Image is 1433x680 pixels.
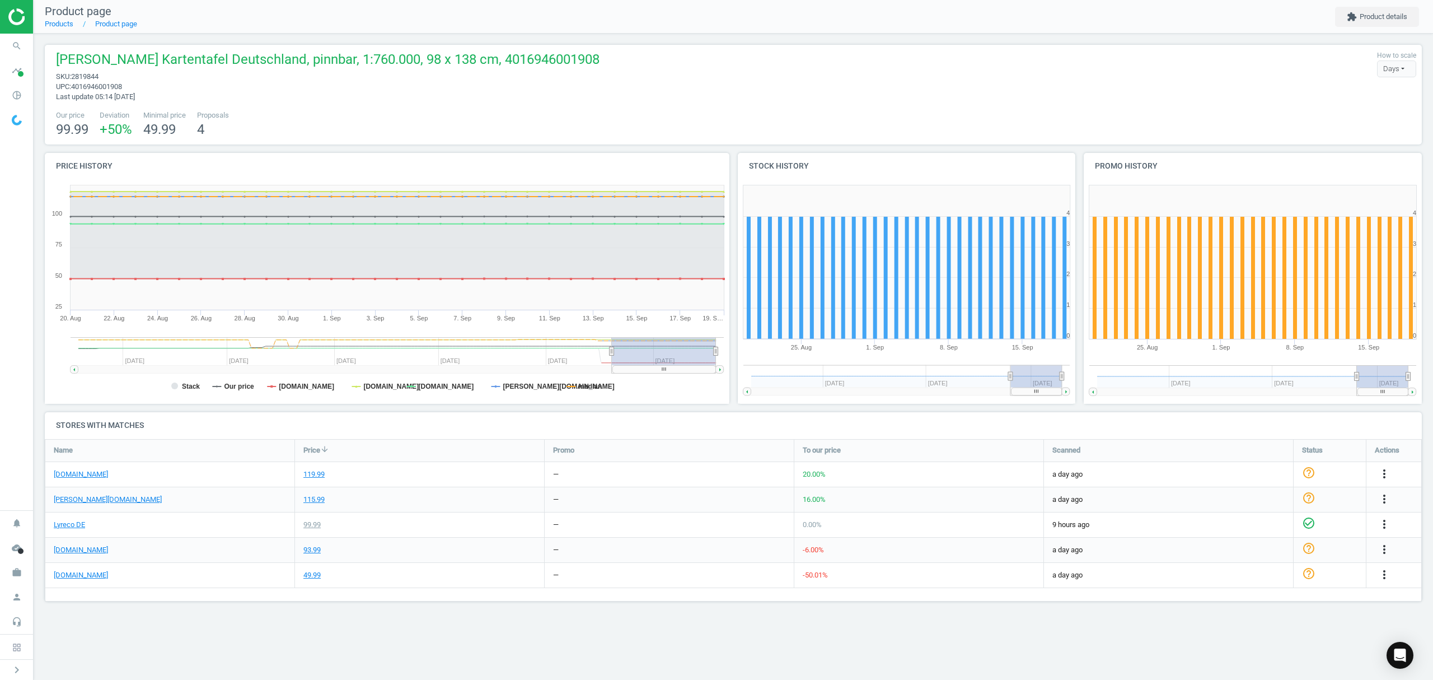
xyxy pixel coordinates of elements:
[410,315,428,322] tspan: 5. Sep
[104,315,124,322] tspan: 22. Aug
[12,115,22,125] img: wGWNvw8QSZomAAAAABJRU5ErkJggg==
[1302,516,1315,530] i: check_circle_outline
[323,315,341,322] tspan: 1. Sep
[1066,240,1070,247] text: 3
[1413,271,1416,277] text: 2
[52,210,62,217] text: 100
[1377,60,1416,77] div: Days
[224,383,254,390] tspan: Our price
[143,122,176,137] span: 49.99
[6,586,27,608] i: person
[1212,344,1230,351] tspan: 1. Sep
[1052,570,1285,580] span: a day ago
[626,315,647,322] tspan: 15. Sep
[578,383,602,390] tspan: median
[803,520,822,529] span: 0.00 %
[56,50,600,72] span: [PERSON_NAME] Kartentafel Deutschland, pinnbar, 1:760.000, 98 x 138 cm, 4016946001908
[803,445,841,455] span: To our price
[1066,301,1070,308] text: 1
[6,35,27,57] i: search
[95,20,137,28] a: Product page
[1378,568,1391,581] i: more_vert
[55,241,62,248] text: 75
[303,469,325,479] div: 119.99
[1302,567,1315,580] i: help_outline
[553,445,574,455] span: Promo
[6,85,27,106] i: pie_chart_outlined
[1378,467,1391,482] button: more_vert
[1413,240,1416,247] text: 3
[54,445,73,455] span: Name
[278,315,298,322] tspan: 30. Aug
[45,153,729,179] h4: Price history
[54,570,108,580] a: [DOMAIN_NAME]
[1084,153,1422,179] h4: Promo history
[56,92,135,101] span: Last update 05:14 [DATE]
[100,122,132,137] span: +50 %
[1052,520,1285,530] span: 9 hours ago
[303,520,321,530] div: 99.99
[553,545,559,555] div: —
[55,272,62,279] text: 50
[363,383,419,390] tspan: [DOMAIN_NAME]
[1359,344,1380,351] tspan: 15. Sep
[553,469,559,479] div: —
[1066,332,1070,339] text: 0
[56,72,71,81] span: sku :
[1302,542,1315,555] i: help_outline
[54,469,108,479] a: [DOMAIN_NAME]
[56,122,88,137] span: 99.99
[1378,492,1391,506] i: more_vert
[45,20,73,28] a: Products
[3,663,31,677] button: chevron_right
[803,571,828,579] span: -50.01 %
[45,412,1422,439] h4: Stores with matches
[1378,568,1391,583] button: more_vert
[1413,209,1416,216] text: 4
[56,82,71,91] span: upc :
[1378,543,1391,557] button: more_vert
[1378,492,1391,507] button: more_vert
[1347,12,1357,22] i: extension
[367,315,385,322] tspan: 3. Sep
[182,383,200,390] tspan: Stack
[54,495,162,505] a: [PERSON_NAME][DOMAIN_NAME]
[790,344,811,351] tspan: 25. Aug
[669,315,691,322] tspan: 17. Sep
[1387,642,1413,669] div: Open Intercom Messenger
[303,570,321,580] div: 49.99
[1286,344,1304,351] tspan: 8. Sep
[54,545,108,555] a: [DOMAIN_NAME]
[303,495,325,505] div: 115.99
[1066,271,1070,277] text: 2
[197,122,204,137] span: 4
[553,570,559,580] div: —
[56,110,88,120] span: Our price
[1378,518,1391,532] button: more_vert
[6,611,27,632] i: headset_mic
[1377,51,1416,60] label: How to scale
[803,470,826,478] span: 20.00 %
[1066,209,1070,216] text: 4
[1378,518,1391,531] i: more_vert
[71,82,122,91] span: 4016946001908
[1413,332,1416,339] text: 0
[1052,445,1080,455] span: Scanned
[539,315,560,322] tspan: 11. Sep
[1413,301,1416,308] text: 1
[866,344,884,351] tspan: 1. Sep
[497,315,515,322] tspan: 9. Sep
[803,546,824,554] span: -6.00 %
[1302,445,1323,455] span: Status
[1052,469,1285,479] span: a day ago
[6,513,27,534] i: notifications
[1012,344,1033,351] tspan: 15. Sep
[1378,467,1391,481] i: more_vert
[453,315,471,322] tspan: 7. Sep
[55,303,62,310] text: 25
[419,383,474,390] tspan: [DOMAIN_NAME]
[1137,344,1158,351] tspan: 25. Aug
[320,445,329,454] i: arrow_downward
[803,495,826,504] span: 16.00 %
[1378,543,1391,556] i: more_vert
